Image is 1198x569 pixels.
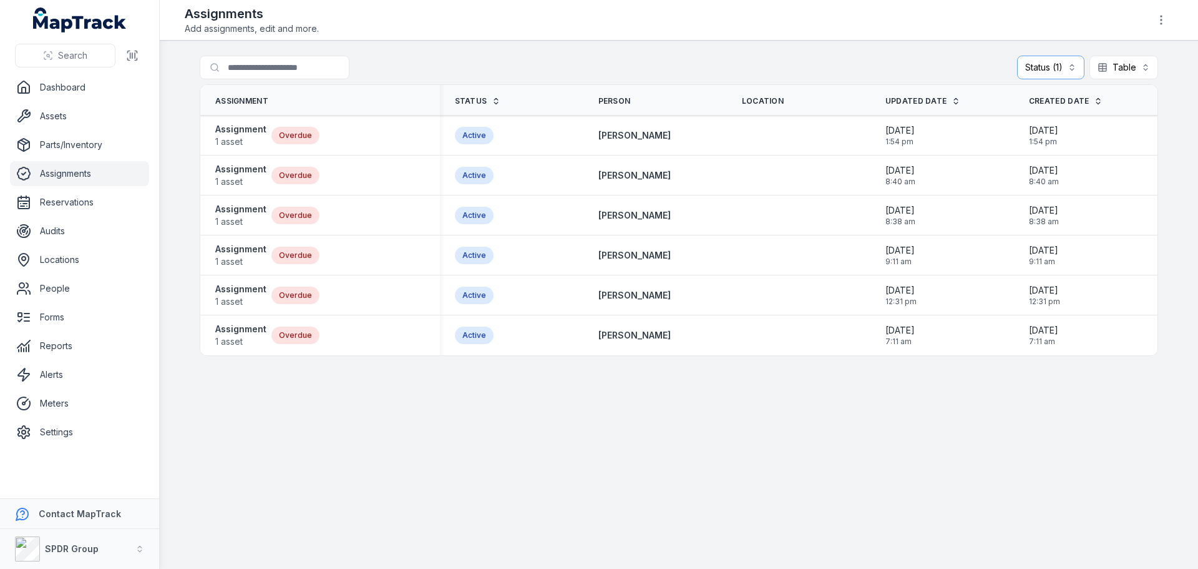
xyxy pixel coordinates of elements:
[742,96,784,106] span: Location
[885,164,915,177] span: [DATE]
[1029,177,1059,187] span: 8:40 am
[598,209,671,222] a: [PERSON_NAME]
[271,287,319,304] div: Overdue
[10,132,149,157] a: Parts/Inventory
[1029,324,1058,347] time: 25/02/2025, 7:11:01 am
[1089,56,1158,79] button: Table
[885,284,917,297] span: [DATE]
[215,295,266,308] span: 1 asset
[1029,244,1058,267] time: 08/04/2025, 9:11:13 am
[10,391,149,416] a: Meters
[598,289,671,302] a: [PERSON_NAME]
[10,362,149,387] a: Alerts
[885,204,915,217] span: [DATE]
[271,327,319,344] div: Overdue
[1029,204,1059,217] span: [DATE]
[1029,204,1059,227] time: 29/05/2025, 8:38:43 am
[215,123,266,148] a: Assignment1 asset
[1029,257,1058,267] span: 9:11 am
[271,247,319,264] div: Overdue
[885,244,915,257] span: [DATE]
[598,249,671,262] a: [PERSON_NAME]
[885,324,915,337] span: [DATE]
[58,49,87,62] span: Search
[10,190,149,215] a: Reservations
[33,7,127,32] a: MapTrack
[215,136,266,148] span: 1 asset
[1017,56,1084,79] button: Status (1)
[885,96,947,106] span: Updated Date
[1029,96,1089,106] span: Created Date
[215,323,266,335] strong: Assignment
[885,124,915,147] time: 01/07/2025, 1:54:33 pm
[1029,337,1058,347] span: 7:11 am
[215,255,266,268] span: 1 asset
[215,96,268,106] span: Assignment
[885,164,915,187] time: 29/05/2025, 8:40:46 am
[215,123,266,136] strong: Assignment
[1029,137,1058,147] span: 1:54 pm
[1029,217,1059,227] span: 8:38 am
[215,243,266,268] a: Assignment1 asset
[885,177,915,187] span: 8:40 am
[885,324,915,347] time: 25/02/2025, 7:11:01 am
[455,96,501,106] a: Status
[598,329,671,342] a: [PERSON_NAME]
[598,169,671,182] a: [PERSON_NAME]
[1029,284,1060,307] time: 27/02/2025, 12:31:53 pm
[885,297,917,307] span: 12:31 pm
[1029,124,1058,137] span: [DATE]
[215,243,266,255] strong: Assignment
[1029,164,1059,177] span: [DATE]
[598,129,671,142] a: [PERSON_NAME]
[885,96,961,106] a: Updated Date
[10,420,149,445] a: Settings
[10,75,149,100] a: Dashboard
[10,305,149,330] a: Forms
[215,335,266,348] span: 1 asset
[885,204,915,227] time: 29/05/2025, 8:38:43 am
[885,217,915,227] span: 8:38 am
[1029,244,1058,257] span: [DATE]
[598,96,631,106] span: Person
[215,163,266,188] a: Assignment1 asset
[885,124,915,137] span: [DATE]
[215,283,266,308] a: Assignment1 asset
[215,203,266,215] strong: Assignment
[455,247,494,264] div: Active
[215,323,266,348] a: Assignment1 asset
[455,167,494,184] div: Active
[885,284,917,307] time: 27/02/2025, 12:31:53 pm
[1029,124,1058,147] time: 01/07/2025, 1:54:33 pm
[215,176,266,188] span: 1 asset
[10,334,149,359] a: Reports
[10,276,149,301] a: People
[215,203,266,228] a: Assignment1 asset
[1029,284,1060,297] span: [DATE]
[215,163,266,176] strong: Assignment
[1029,96,1103,106] a: Created Date
[455,127,494,144] div: Active
[10,247,149,272] a: Locations
[39,508,121,519] strong: Contact MapTrack
[271,167,319,184] div: Overdue
[885,244,915,267] time: 08/04/2025, 9:11:13 am
[455,207,494,224] div: Active
[10,161,149,186] a: Assignments
[455,287,494,304] div: Active
[10,219,149,244] a: Audits
[455,96,487,106] span: Status
[885,137,915,147] span: 1:54 pm
[271,207,319,224] div: Overdue
[271,127,319,144] div: Overdue
[185,22,319,35] span: Add assignments, edit and more.
[185,5,319,22] h2: Assignments
[15,44,115,67] button: Search
[45,543,99,554] strong: SPDR Group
